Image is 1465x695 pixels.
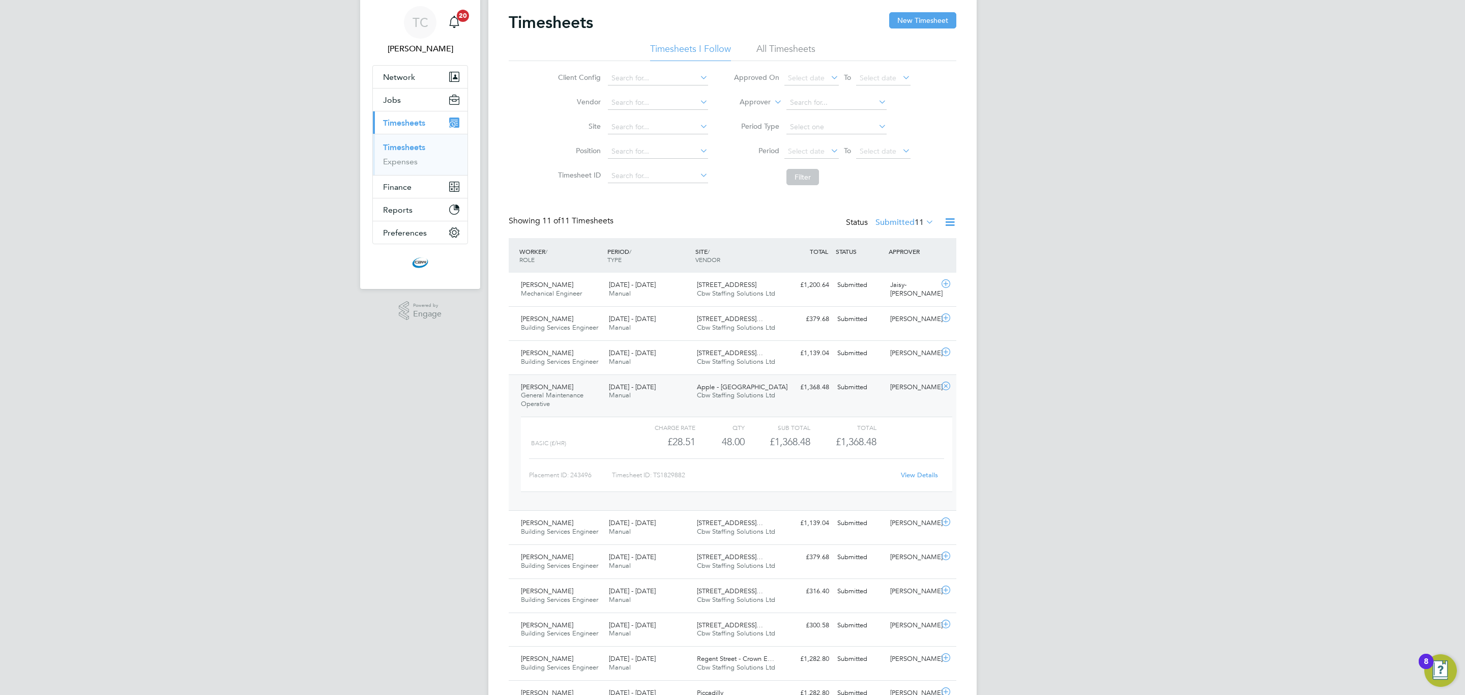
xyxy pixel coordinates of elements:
[695,255,720,264] span: VENDOR
[457,10,469,22] span: 20
[609,654,656,663] span: [DATE] - [DATE]
[521,383,573,391] span: [PERSON_NAME]
[529,467,612,483] div: Placement ID: 243496
[1424,654,1457,687] button: Open Resource Center, 8 new notifications
[833,345,886,362] div: Submitted
[609,518,656,527] span: [DATE] - [DATE]
[734,122,779,131] label: Period Type
[383,157,418,166] a: Expenses
[372,254,468,271] a: Go to home page
[383,205,413,215] span: Reports
[383,118,425,128] span: Timesheets
[745,433,810,450] div: £1,368.48
[697,280,756,289] span: [STREET_ADDRESS]
[915,217,924,227] span: 11
[697,349,763,357] span: [STREET_ADDRESS]…
[734,146,779,155] label: Period
[780,277,833,294] div: £1,200.64
[886,345,939,362] div: [PERSON_NAME]
[521,314,573,323] span: [PERSON_NAME]
[780,345,833,362] div: £1,139.04
[833,549,886,566] div: Submitted
[399,301,442,321] a: Powered byEngage
[886,651,939,668] div: [PERSON_NAME]
[734,73,779,82] label: Approved On
[609,323,631,332] span: Manual
[756,43,815,61] li: All Timesheets
[697,663,775,672] span: Cbw Staffing Solutions Ltd
[697,553,763,561] span: [STREET_ADDRESS]…
[697,629,775,638] span: Cbw Staffing Solutions Ltd
[1424,661,1428,675] div: 8
[545,247,547,255] span: /
[833,242,886,260] div: STATUS
[609,663,631,672] span: Manual
[609,587,656,595] span: [DATE] - [DATE]
[519,255,535,264] span: ROLE
[630,421,695,433] div: Charge rate
[609,621,656,629] span: [DATE] - [DATE]
[555,146,601,155] label: Position
[788,73,825,82] span: Select date
[521,289,582,298] span: Mechanical Engineer
[889,12,956,28] button: New Timesheet
[373,89,467,111] button: Jobs
[708,247,710,255] span: /
[555,97,601,106] label: Vendor
[521,621,573,629] span: [PERSON_NAME]
[695,421,745,433] div: QTY
[555,73,601,82] label: Client Config
[693,242,781,269] div: SITE
[383,228,427,238] span: Preferences
[697,654,774,663] span: Regent Street - Crown E…
[780,311,833,328] div: £379.68
[609,629,631,638] span: Manual
[901,471,938,479] a: View Details
[833,379,886,396] div: Submitted
[609,349,656,357] span: [DATE] - [DATE]
[373,176,467,198] button: Finance
[810,247,828,255] span: TOTAL
[697,595,775,604] span: Cbw Staffing Solutions Ltd
[786,120,887,134] input: Select one
[695,433,745,450] div: 48.00
[521,561,598,570] span: Building Services Engineer
[531,440,566,447] span: Basic (£/HR)
[609,561,631,570] span: Manual
[521,595,598,604] span: Building Services Engineer
[555,122,601,131] label: Site
[833,617,886,634] div: Submitted
[697,527,775,536] span: Cbw Staffing Solutions Ltd
[509,12,593,33] h2: Timesheets
[780,583,833,600] div: £316.40
[630,433,695,450] div: £28.51
[607,255,622,264] span: TYPE
[697,587,763,595] span: [STREET_ADDRESS]…
[373,134,467,175] div: Timesheets
[413,301,442,310] span: Powered by
[780,617,833,634] div: £300.58
[383,72,415,82] span: Network
[697,561,775,570] span: Cbw Staffing Solutions Ltd
[608,169,708,183] input: Search for...
[697,391,775,399] span: Cbw Staffing Solutions Ltd
[697,357,775,366] span: Cbw Staffing Solutions Ltd
[372,43,468,55] span: Tom Cheek
[609,383,656,391] span: [DATE] - [DATE]
[383,95,401,105] span: Jobs
[383,182,412,192] span: Finance
[780,549,833,566] div: £379.68
[697,314,763,323] span: [STREET_ADDRESS]…
[509,216,616,226] div: Showing
[841,71,854,84] span: To
[841,144,854,157] span: To
[780,651,833,668] div: £1,282.80
[697,323,775,332] span: Cbw Staffing Solutions Ltd
[860,147,896,156] span: Select date
[521,357,598,366] span: Building Services Engineer
[886,617,939,634] div: [PERSON_NAME]
[521,629,598,638] span: Building Services Engineer
[788,147,825,156] span: Select date
[629,247,631,255] span: /
[609,391,631,399] span: Manual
